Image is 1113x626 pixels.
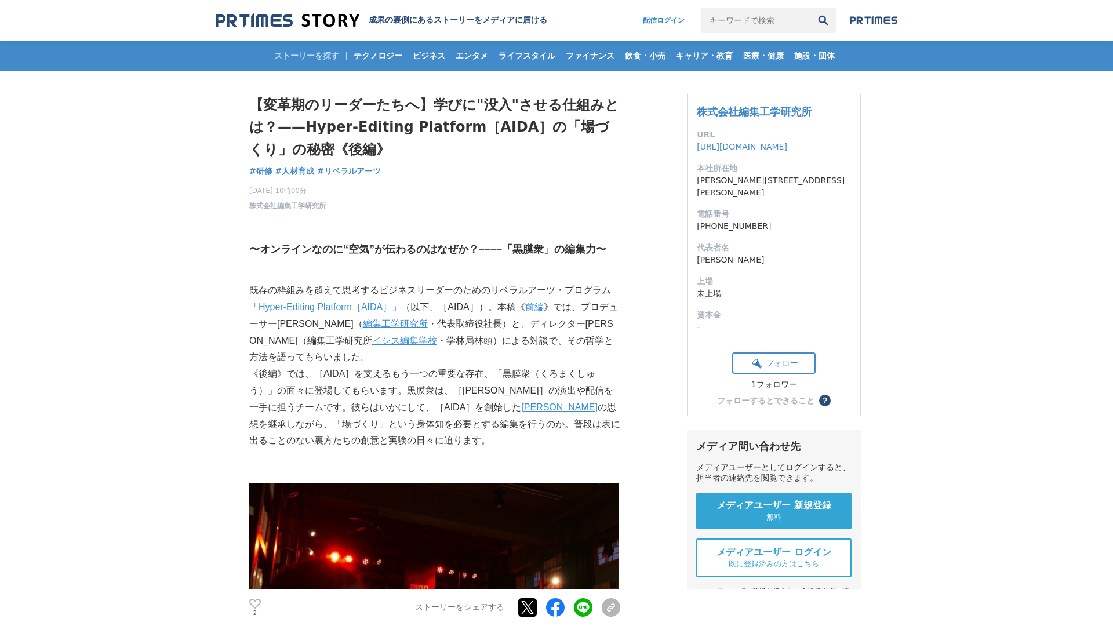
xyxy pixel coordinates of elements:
[249,166,272,176] span: #研修
[249,201,326,211] a: 株式会社編集工学研究所
[739,41,788,71] a: 医療・健康
[697,242,851,254] dt: 代表者名
[249,366,620,449] p: 《後編》では、［AIDA］を支えるもう一つの重要な存在、「黒膜衆（くろまくしゅう）」の面々に登場してもらいます。黒膜衆は、［[PERSON_NAME]］の演出や配信を一手に担うチームです。彼らは...
[259,302,392,312] a: Hyper-Editing Platform［AIDA］
[349,41,407,71] a: テクノロジー
[369,15,547,26] h2: 成果の裏側にあるストーリーをメディアに届ける
[525,302,544,312] a: 前編
[561,50,619,61] span: ファイナンス
[249,185,326,196] span: [DATE] 10時00分
[716,500,831,512] span: メディアユーザー 新規登録
[216,13,547,28] a: 成果の裏側にあるストーリーをメディアに届ける 成果の裏側にあるストーリーをメディアに届ける
[521,402,598,412] a: [PERSON_NAME]
[620,41,670,71] a: 飲食・小売
[408,41,450,71] a: ビジネス
[697,129,851,141] dt: URL
[697,105,812,118] a: 株式会社編集工学研究所
[561,41,619,71] a: ファイナンス
[494,50,560,61] span: ライフスタイル
[249,282,620,366] p: 既存の枠組みを超えて思考するビジネスリーダーのためのリベラルアーツ・プログラム「 」（以下、［AIDA］）。本稿《 》では、プロデューサー[PERSON_NAME]（ ・代表取締役社長）と、ディ...
[850,16,897,25] img: prtimes
[249,610,261,616] p: 2
[717,396,814,405] div: フォローするとできること
[671,50,737,61] span: キャリア・教育
[697,254,851,266] dd: [PERSON_NAME]
[620,50,670,61] span: 飲食・小売
[697,142,787,151] a: [URL][DOMAIN_NAME]
[372,336,437,345] a: イシス編集学校
[790,50,839,61] span: 施設・団体
[697,220,851,232] dd: [PHONE_NUMBER]
[732,380,816,390] div: 1フォロワー
[697,287,851,300] dd: 未上場
[819,395,831,406] button: ？
[821,396,829,405] span: ？
[249,165,272,177] a: #研修
[349,50,407,61] span: テクノロジー
[415,603,504,613] p: ストーリーをシェアする
[363,319,428,329] a: 編集工学研究所
[631,8,696,33] a: 配信ログイン
[766,512,781,522] span: 無料
[697,275,851,287] dt: 上場
[697,309,851,321] dt: 資本金
[249,94,620,161] h1: 【変革期のリーダーたちへ】学びに"没入"させる仕組みとは？——Hyper-Editing Platform［AIDA］の「場づくり」の秘密《後編》
[671,41,737,71] a: キャリア・教育
[739,50,788,61] span: 医療・健康
[697,174,851,199] dd: [PERSON_NAME][STREET_ADDRESS][PERSON_NAME]
[317,165,381,177] a: #リベラルアーツ
[696,493,852,529] a: メディアユーザー 新規登録 無料
[249,241,620,258] h3: 〜オンラインなのに“空気”が伝わるのはなぜか？––––「黒膜衆」の編集力〜
[275,166,315,176] span: #人材育成
[697,321,851,333] dd: -
[451,41,493,71] a: エンタメ
[810,8,836,33] button: 検索
[494,41,560,71] a: ライフスタイル
[701,8,810,33] input: キーワードで検索
[696,463,852,483] div: メディアユーザーとしてログインすると、担当者の連絡先を閲覧できます。
[697,162,851,174] dt: 本社所在地
[790,41,839,71] a: 施設・団体
[716,547,831,559] span: メディアユーザー ログイン
[451,50,493,61] span: エンタメ
[317,166,381,176] span: #リベラルアーツ
[275,165,315,177] a: #人材育成
[729,559,819,569] span: 既に登録済みの方はこちら
[697,208,851,220] dt: 電話番号
[216,13,359,28] img: 成果の裏側にあるストーリーをメディアに届ける
[408,50,450,61] span: ビジネス
[696,439,852,453] div: メディア問い合わせ先
[732,352,816,374] button: フォロー
[696,538,852,577] a: メディアユーザー ログイン 既に登録済みの方はこちら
